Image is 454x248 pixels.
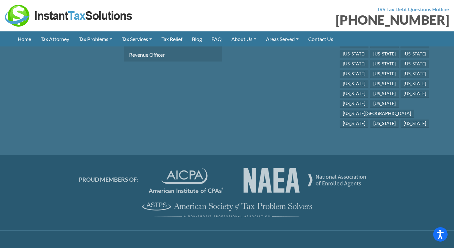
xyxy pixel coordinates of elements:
a: Tax Problems [74,31,117,46]
a: [US_STATE][GEOGRAPHIC_DATA] [340,110,414,118]
a: [US_STATE] [400,60,429,68]
a: About Us [227,31,261,46]
a: [US_STATE] [400,70,429,78]
a: [US_STATE] [340,80,368,88]
img: AICPA Logo [244,168,366,193]
a: Tax Services [117,31,157,46]
a: [US_STATE] [340,70,368,78]
a: [US_STATE] [340,50,368,58]
img: ASTPS Logo [142,203,312,217]
a: Instant Tax Solutions Logo [5,12,133,18]
a: [US_STATE] [370,60,399,68]
a: Tax Relief [157,31,187,46]
a: [US_STATE] [370,80,399,88]
a: [US_STATE] [370,120,399,128]
a: [US_STATE] [400,50,429,58]
a: Home [13,31,36,46]
span: PROUD MEMBERS OF: [79,176,138,183]
img: AICPA Logo [149,168,223,193]
a: [US_STATE] [370,90,399,98]
a: [US_STATE] [340,90,368,98]
a: [US_STATE] [370,50,399,58]
a: FAQ [207,31,227,46]
a: [US_STATE] [400,90,429,98]
a: [US_STATE] [340,60,368,68]
a: Contact Us [303,31,338,46]
a: [US_STATE] [340,100,368,108]
a: Blog [187,31,207,46]
strong: IRS Tax Debt Questions Hotline [378,6,449,12]
img: Instant Tax Solutions Logo [5,5,133,27]
a: [US_STATE] [400,80,429,88]
a: Revenue Officer [124,48,222,62]
a: Areas Served [261,31,303,46]
a: [US_STATE] [370,100,399,108]
div: [PHONE_NUMBER] [232,13,450,26]
a: [US_STATE] [340,120,368,128]
a: [US_STATE] [370,70,399,78]
a: [US_STATE] [400,120,429,128]
a: Tax Attorney [36,31,74,46]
